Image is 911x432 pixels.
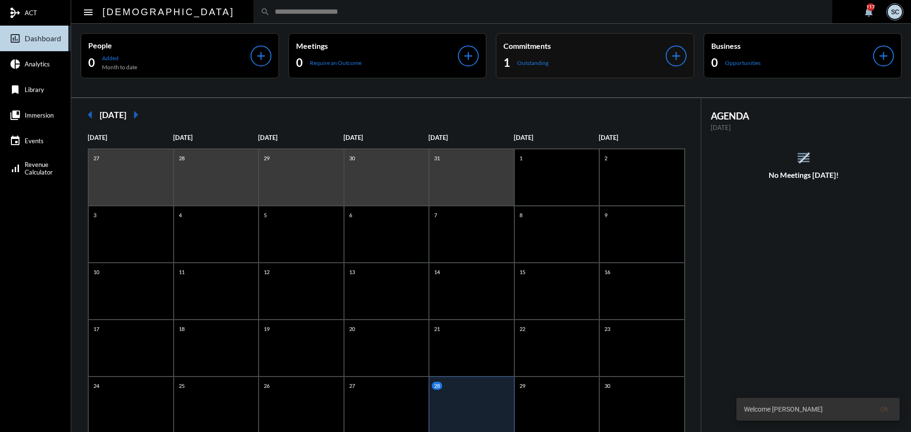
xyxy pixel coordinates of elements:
[100,110,126,120] h2: [DATE]
[88,55,95,70] h2: 0
[296,55,303,70] h2: 0
[877,49,890,63] mat-icon: add
[91,211,99,219] p: 3
[260,7,270,17] mat-icon: search
[25,86,44,93] span: Library
[669,49,683,63] mat-icon: add
[91,382,102,390] p: 24
[261,325,272,333] p: 19
[347,325,357,333] p: 20
[25,161,53,176] span: Revenue Calculator
[344,134,429,141] p: [DATE]
[9,7,21,18] mat-icon: mediation
[432,268,442,276] p: 14
[347,154,357,162] p: 30
[102,4,234,19] h2: [DEMOGRAPHIC_DATA]
[126,105,145,124] mat-icon: arrow_right
[432,325,442,333] p: 21
[503,41,666,50] p: Commitments
[503,55,510,70] h2: 1
[517,382,528,390] p: 29
[517,268,528,276] p: 15
[9,84,21,95] mat-icon: bookmark
[177,325,187,333] p: 18
[711,110,897,121] h2: AGENDA
[91,154,102,162] p: 27
[711,41,874,50] p: Business
[254,49,268,63] mat-icon: add
[873,401,896,418] button: Ok
[296,41,458,50] p: Meetings
[462,49,475,63] mat-icon: add
[347,382,357,390] p: 27
[102,64,137,71] p: Month to date
[177,382,187,390] p: 25
[432,211,439,219] p: 7
[428,134,514,141] p: [DATE]
[177,154,187,162] p: 28
[701,171,907,179] h5: No Meetings [DATE]!
[91,268,102,276] p: 10
[173,134,259,141] p: [DATE]
[261,154,272,162] p: 29
[602,382,613,390] p: 30
[517,154,525,162] p: 1
[88,41,251,50] p: People
[602,154,610,162] p: 2
[177,268,187,276] p: 11
[432,382,442,390] p: 28
[602,268,613,276] p: 16
[91,325,102,333] p: 17
[81,105,100,124] mat-icon: arrow_left
[599,134,684,141] p: [DATE]
[25,60,50,68] span: Analytics
[79,2,98,21] button: Toggle sidenav
[310,59,362,66] p: Require an Outcome
[88,134,173,141] p: [DATE]
[261,268,272,276] p: 12
[83,7,94,18] mat-icon: Side nav toggle icon
[25,34,61,43] span: Dashboard
[25,137,44,145] span: Events
[725,59,761,66] p: Opportunities
[177,211,184,219] p: 4
[102,55,137,62] p: Added
[9,110,21,121] mat-icon: collections_bookmark
[261,211,269,219] p: 5
[9,135,21,147] mat-icon: event
[514,134,599,141] p: [DATE]
[867,3,874,11] div: 117
[602,325,613,333] p: 23
[880,405,888,413] span: Ok
[9,163,21,174] mat-icon: signal_cellular_alt
[711,124,897,131] p: [DATE]
[517,59,548,66] p: Outstanding
[25,111,54,119] span: Immersion
[863,6,874,18] mat-icon: notifications
[796,150,811,165] mat-icon: reorder
[432,154,442,162] p: 31
[9,33,21,44] mat-icon: insert_chart_outlined
[888,5,902,19] div: SC
[517,211,525,219] p: 8
[258,134,344,141] p: [DATE]
[347,211,354,219] p: 6
[602,211,610,219] p: 9
[261,382,272,390] p: 26
[711,55,718,70] h2: 0
[744,404,823,414] span: Welcome [PERSON_NAME]
[25,9,37,17] span: ACT
[517,325,528,333] p: 22
[347,268,357,276] p: 13
[9,58,21,70] mat-icon: pie_chart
